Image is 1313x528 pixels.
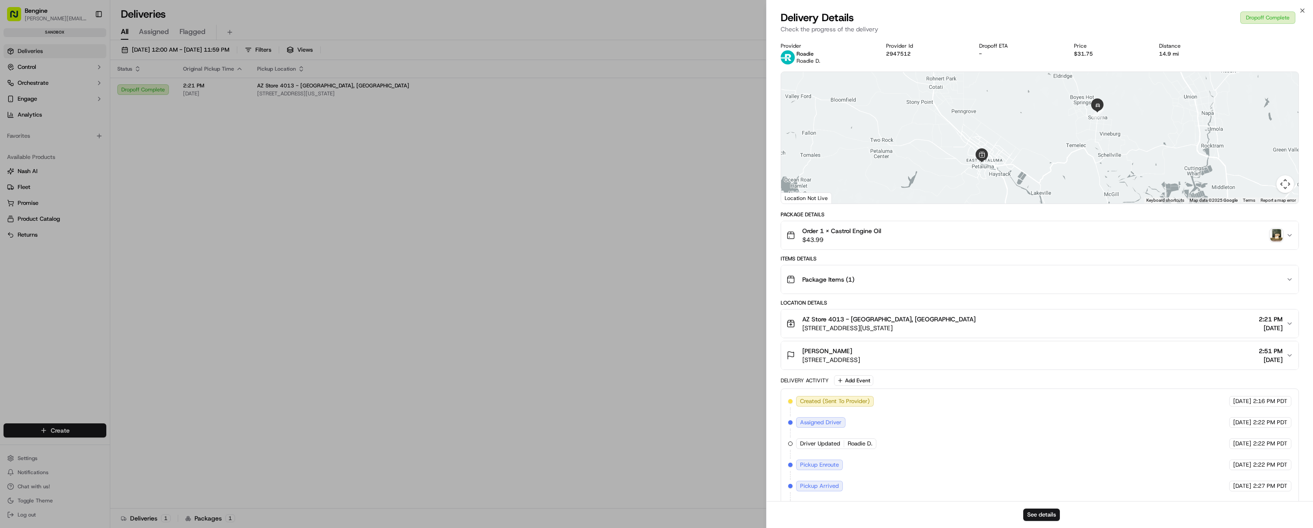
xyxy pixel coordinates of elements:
[781,341,1298,370] button: [PERSON_NAME][STREET_ADDRESS]2:51 PM[DATE]
[781,299,1299,306] div: Location Details
[781,50,795,64] img: roadie-logo.jpg
[1253,482,1287,490] span: 2:27 PM PDT
[979,42,1060,49] div: Dropoff ETA
[886,42,965,49] div: Provider Id
[1023,509,1060,521] button: See details
[979,50,1060,57] div: -
[802,235,881,244] span: $43.99
[9,129,16,136] div: 📗
[1074,42,1145,49] div: Price
[781,11,854,25] span: Delivery Details
[802,324,976,332] span: [STREET_ADDRESS][US_STATE]
[1261,198,1296,203] a: Report a map error
[83,128,142,137] span: API Documentation
[800,440,840,448] span: Driver Updated
[1074,50,1145,57] div: $31.75
[1159,50,1233,57] div: 14.9 mi
[9,9,26,26] img: Nash
[1253,440,1287,448] span: 2:22 PM PDT
[1259,315,1283,324] span: 2:21 PM
[781,192,832,204] div: Location Not Live
[781,221,1298,249] button: Order 1 x Castrol Engine Oil$43.99photo_proof_of_delivery image
[1276,175,1294,193] button: Map camera controls
[781,377,829,384] div: Delivery Activity
[781,309,1298,338] button: AZ Store 4013 - [GEOGRAPHIC_DATA], [GEOGRAPHIC_DATA][STREET_ADDRESS][US_STATE]2:21 PM[DATE]
[18,128,67,137] span: Knowledge Base
[1253,419,1287,426] span: 2:22 PM PDT
[30,93,112,100] div: We're available if you need us!
[800,482,839,490] span: Pickup Arrived
[802,315,976,324] span: AZ Store 4013 - [GEOGRAPHIC_DATA], [GEOGRAPHIC_DATA]
[802,226,881,235] span: Order 1 x Castrol Engine Oil
[802,347,852,355] span: [PERSON_NAME]
[1270,229,1283,241] img: photo_proof_of_delivery image
[802,355,860,364] span: [STREET_ADDRESS]
[23,57,159,66] input: Got a question? Start typing here...
[797,57,820,64] span: Roadie D.
[783,192,812,204] a: Open this area in Google Maps (opens a new window)
[781,265,1298,294] button: Package Items (1)
[1233,440,1251,448] span: [DATE]
[9,35,161,49] p: Welcome 👋
[797,50,820,57] p: Roadie
[1243,198,1255,203] a: Terms (opens in new tab)
[781,42,872,49] div: Provider
[1146,197,1184,204] button: Keyboard shortcuts
[62,149,107,156] a: Powered byPylon
[1259,347,1283,355] span: 2:51 PM
[800,461,839,469] span: Pickup Enroute
[1233,482,1251,490] span: [DATE]
[88,150,107,156] span: Pylon
[75,129,82,136] div: 💻
[1159,42,1233,49] div: Distance
[800,419,842,426] span: Assigned Driver
[1092,107,1104,119] div: 1
[150,87,161,98] button: Start new chat
[1253,461,1287,469] span: 2:22 PM PDT
[886,50,911,57] button: 2947512
[802,275,854,284] span: Package Items ( 1 )
[71,124,145,140] a: 💻API Documentation
[781,25,1299,34] p: Check the progress of the delivery
[1233,461,1251,469] span: [DATE]
[5,124,71,140] a: 📗Knowledge Base
[1253,397,1287,405] span: 2:16 PM PDT
[800,397,870,405] span: Created (Sent To Provider)
[1259,355,1283,364] span: [DATE]
[1190,198,1238,203] span: Map data ©2025 Google
[781,255,1299,262] div: Items Details
[1233,419,1251,426] span: [DATE]
[783,192,812,204] img: Google
[1233,397,1251,405] span: [DATE]
[848,440,872,448] span: Roadie D.
[781,211,1299,218] div: Package Details
[1259,324,1283,332] span: [DATE]
[9,84,25,100] img: 1736555255976-a54dd68f-1ca7-489b-9aae-adbdc363a1c4
[30,84,145,93] div: Start new chat
[834,375,873,386] button: Add Event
